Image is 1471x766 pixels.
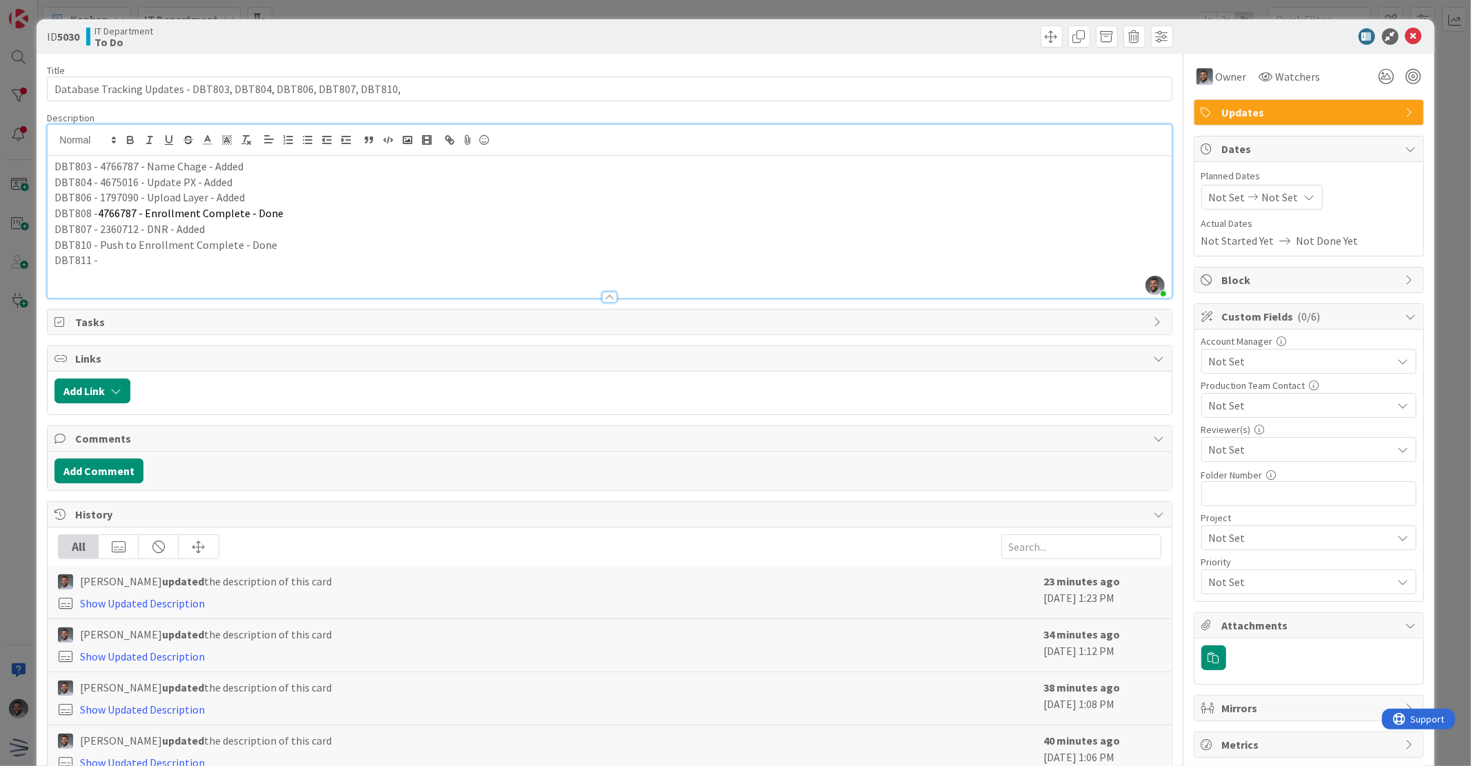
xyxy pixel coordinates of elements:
p: DBT808 - [54,205,1164,221]
span: [PERSON_NAME] the description of this card [80,732,332,749]
b: updated [162,574,204,588]
span: Mirrors [1222,700,1399,716]
span: Actual Dates [1201,216,1417,231]
span: ID [47,28,79,45]
label: Folder Number [1201,469,1263,481]
span: Not Set [1209,396,1385,415]
span: History [75,506,1146,523]
div: Priority [1201,557,1417,567]
a: Show Updated Description [80,703,205,716]
a: Show Updated Description [80,649,205,663]
span: Not Set [1262,189,1299,205]
b: 38 minutes ago [1044,681,1121,694]
p: DBT807 - 2360712 - DNR - Added [54,221,1164,237]
span: Not Set [1209,353,1392,370]
span: [PERSON_NAME] the description of this card [80,679,332,696]
span: Not Started Yet [1201,232,1274,249]
p: DBT803 - 4766787 - Name Chage - Added [54,159,1164,174]
span: Not Done Yet [1297,232,1359,249]
b: 5030 [57,30,79,43]
span: IT Department [94,26,153,37]
input: type card name here... [47,77,1172,101]
span: Not Set [1209,441,1392,458]
input: Search... [1001,534,1161,559]
span: Planned Dates [1201,169,1417,183]
span: ( 0/6 ) [1298,310,1321,323]
div: All [59,535,99,558]
span: Metrics [1222,736,1399,753]
button: Add Link [54,379,130,403]
div: [DATE] 1:12 PM [1044,626,1161,665]
div: [DATE] 1:08 PM [1044,679,1161,718]
span: Watchers [1276,68,1321,85]
span: 4766787 - Enrollment Complete - Done [98,206,283,220]
span: Not Set [1209,189,1245,205]
img: FS [58,734,73,749]
span: Dates [1222,141,1399,157]
div: Production Team Contact [1201,381,1417,390]
img: djeBQYN5TwDXpyYgE8PwxaHb1prKLcgM.jpg [1145,276,1165,295]
div: Reviewer(s) [1201,425,1417,434]
span: Not Set [1209,572,1385,592]
b: 23 minutes ago [1044,574,1121,588]
span: Custom Fields [1222,308,1399,325]
span: [PERSON_NAME] the description of this card [80,573,332,589]
p: DBT806 - 1797090 - Upload Layer - Added [54,190,1164,205]
div: Project [1201,513,1417,523]
b: 34 minutes ago [1044,627,1121,641]
span: [PERSON_NAME] the description of this card [80,626,332,643]
span: Owner [1216,68,1247,85]
span: Links [75,350,1146,367]
img: FS [58,574,73,589]
b: updated [162,681,204,694]
span: Comments [75,430,1146,447]
span: Block [1222,272,1399,288]
div: Account Manager [1201,336,1417,346]
button: Add Comment [54,458,143,483]
span: Not Set [1209,528,1385,547]
span: Attachments [1222,617,1399,634]
img: FS [58,681,73,696]
a: Show Updated Description [80,596,205,610]
span: Updates [1222,104,1399,121]
span: Support [29,2,63,19]
b: 40 minutes ago [1044,734,1121,747]
b: updated [162,734,204,747]
b: updated [162,627,204,641]
b: To Do [94,37,153,48]
p: DBT810 - Push to Enrollment Complete - Done [54,237,1164,253]
p: DBT811 - [54,252,1164,268]
p: DBT804 - 4675016 - Update PX - Added [54,174,1164,190]
div: [DATE] 1:23 PM [1044,573,1161,612]
img: FS [1197,68,1213,85]
label: Title [47,64,65,77]
span: Tasks [75,314,1146,330]
img: FS [58,627,73,643]
span: Description [47,112,94,124]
